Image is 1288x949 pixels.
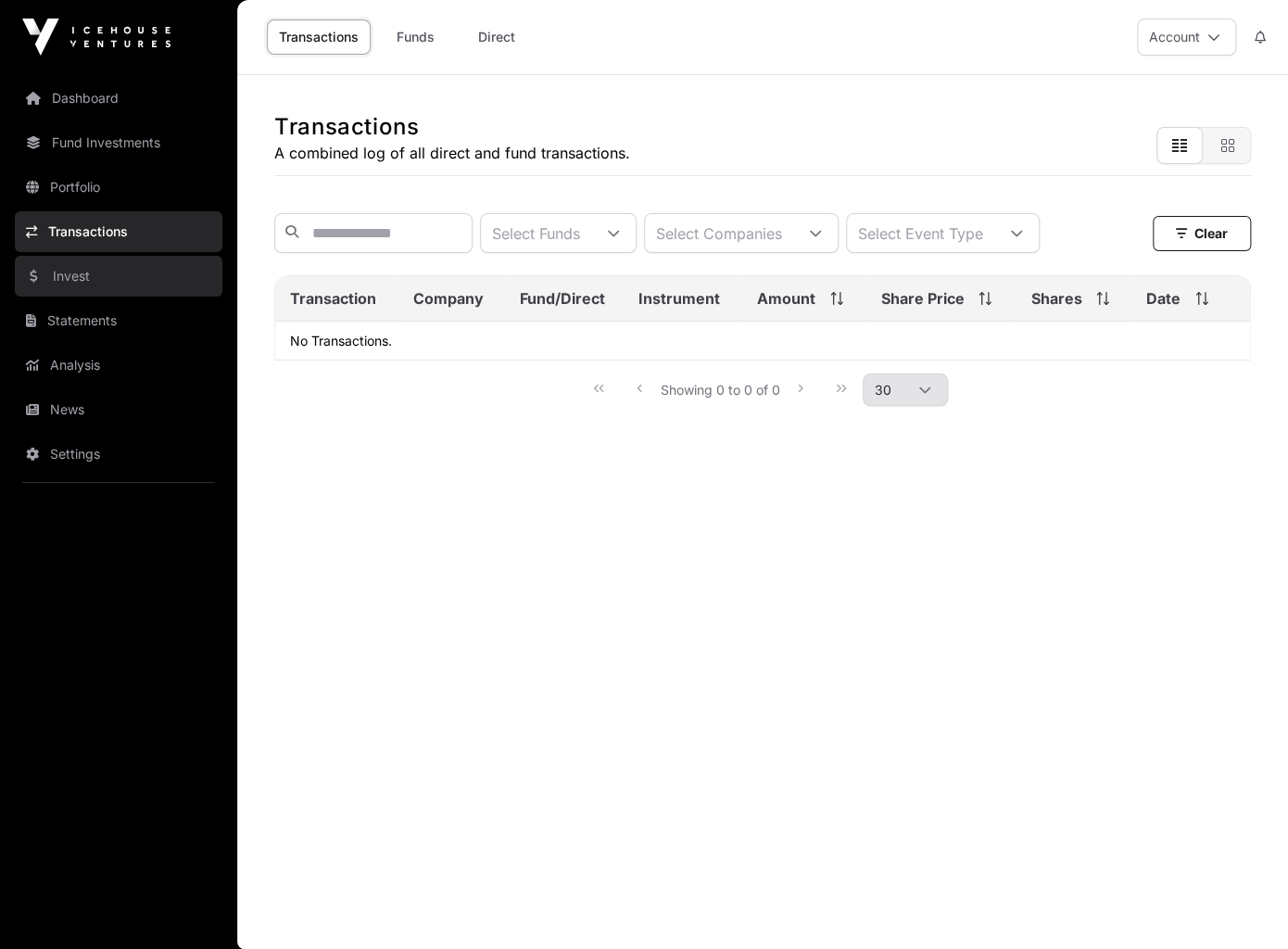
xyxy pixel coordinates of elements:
[520,287,605,310] span: Fund/Direct
[15,256,222,297] a: Invest
[15,122,222,163] a: Fund Investments
[15,167,222,208] a: Portfolio
[22,19,170,56] img: Icehouse Ventures Logo
[1153,216,1251,251] button: Clear
[847,214,994,252] div: Select Event Type
[267,19,371,55] a: Transactions
[757,287,815,310] span: Amount
[274,112,630,142] h1: Transactions
[15,389,222,430] a: News
[645,214,793,252] div: Select Companies
[290,287,376,310] span: Transaction
[661,382,780,398] span: Showing 0 to 0 of 0
[15,211,222,252] a: Transactions
[1195,860,1288,949] iframe: Chat Widget
[413,287,484,310] span: Company
[15,345,222,386] a: Analysis
[15,434,222,474] a: Settings
[378,19,452,55] a: Funds
[1137,19,1236,56] button: Account
[481,214,591,252] div: Select Funds
[274,142,630,164] p: A combined log of all direct and fund transactions.
[638,287,720,310] span: Instrument
[1030,287,1081,310] span: Shares
[460,19,534,55] a: Direct
[880,287,964,310] span: Share Price
[15,78,222,119] a: Dashboard
[15,300,222,341] a: Statements
[1146,287,1181,310] span: Date
[275,322,1250,361] td: No Transactions.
